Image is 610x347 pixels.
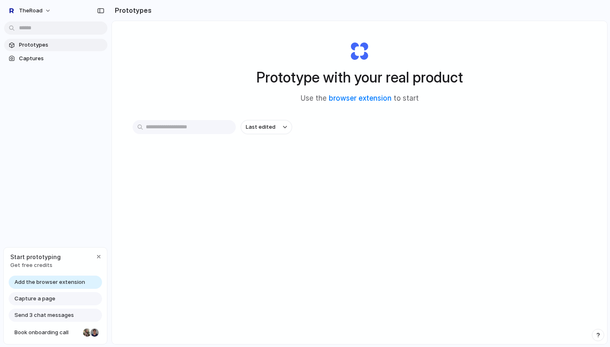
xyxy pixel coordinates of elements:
span: TheRoad [19,7,43,15]
span: Prototypes [19,41,104,49]
button: TheRoad [4,4,55,17]
div: Nicole Kubica [82,328,92,338]
span: Send 3 chat messages [14,311,74,319]
a: Prototypes [4,39,107,51]
span: Add the browser extension [14,278,85,286]
span: Start prototyping [10,253,61,261]
h1: Prototype with your real product [256,66,463,88]
span: Get free credits [10,261,61,269]
span: Last edited [246,123,275,131]
h2: Prototypes [112,5,152,15]
button: Last edited [241,120,292,134]
a: Captures [4,52,107,65]
span: Captures [19,54,104,63]
a: browser extension [329,94,392,102]
span: Use the to start [301,93,419,104]
span: Capture a page [14,295,55,303]
span: Book onboarding call [14,328,80,337]
a: Book onboarding call [9,326,102,339]
div: Christian Iacullo [90,328,100,338]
